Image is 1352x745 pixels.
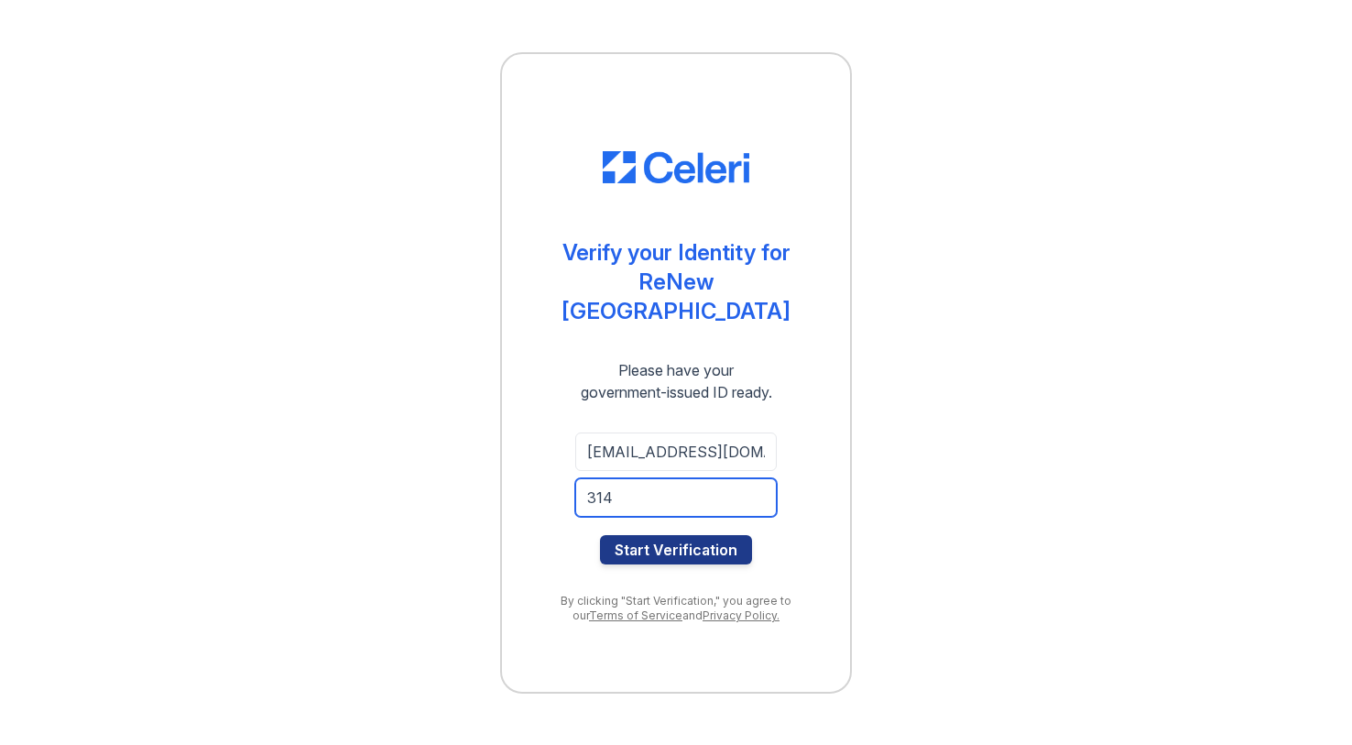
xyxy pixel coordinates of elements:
a: Privacy Policy. [703,608,780,622]
div: By clicking "Start Verification," you agree to our and [539,594,813,623]
input: Email [575,433,777,471]
input: Phone [575,478,777,517]
div: Please have your government-issued ID ready. [548,359,805,403]
div: Verify your Identity for ReNew [GEOGRAPHIC_DATA] [539,238,813,326]
button: Start Verification [600,535,752,564]
img: CE_Logo_Blue-a8612792a0a2168367f1c8372b55b34899dd931a85d93a1a3d3e32e68fde9ad4.png [603,151,749,184]
a: Terms of Service [589,608,682,622]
